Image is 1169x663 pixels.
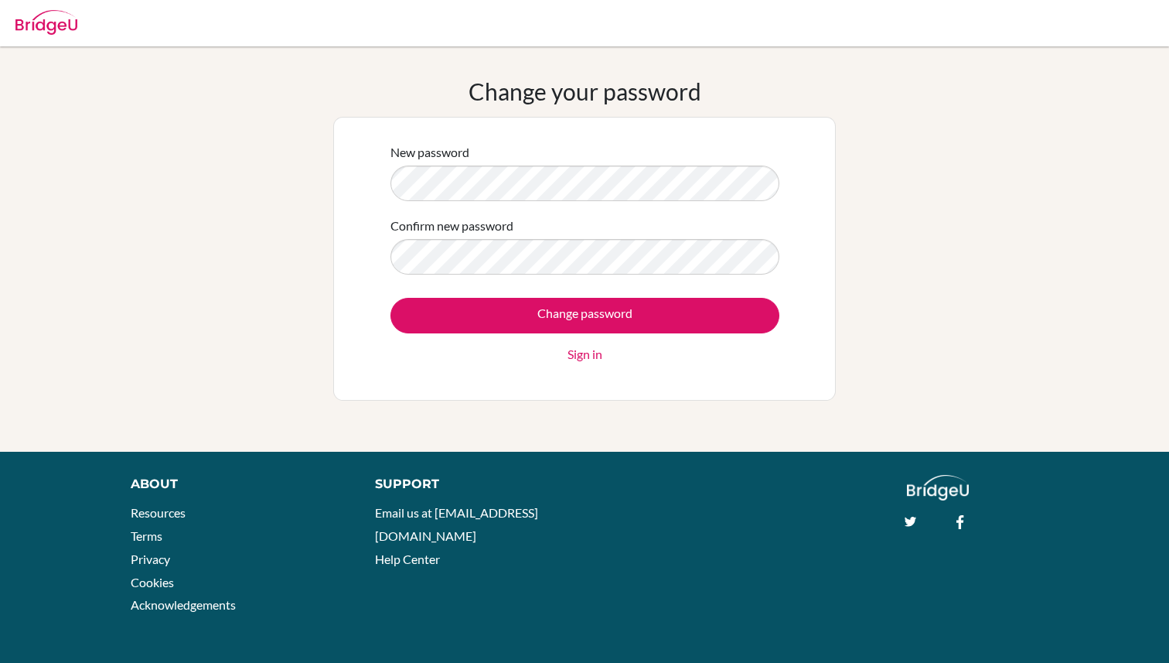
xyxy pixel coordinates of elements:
input: Change password [390,298,779,333]
h1: Change your password [469,77,701,105]
a: Acknowledgements [131,597,236,612]
a: Terms [131,528,162,543]
div: Support [375,475,568,494]
a: Help Center [375,552,440,566]
a: Privacy [131,552,170,566]
a: Email us at [EMAIL_ADDRESS][DOMAIN_NAME] [375,505,538,543]
a: Resources [131,505,186,520]
img: logo_white@2x-f4f0deed5e89b7ecb1c2cc34c3e3d731f90f0f143d5ea2071677605dd97b5244.png [907,475,970,501]
div: About [131,475,340,494]
label: Confirm new password [390,217,513,235]
label: New password [390,143,469,162]
a: Sign in [567,345,602,364]
a: Cookies [131,575,174,590]
img: Bridge-U [15,10,77,35]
